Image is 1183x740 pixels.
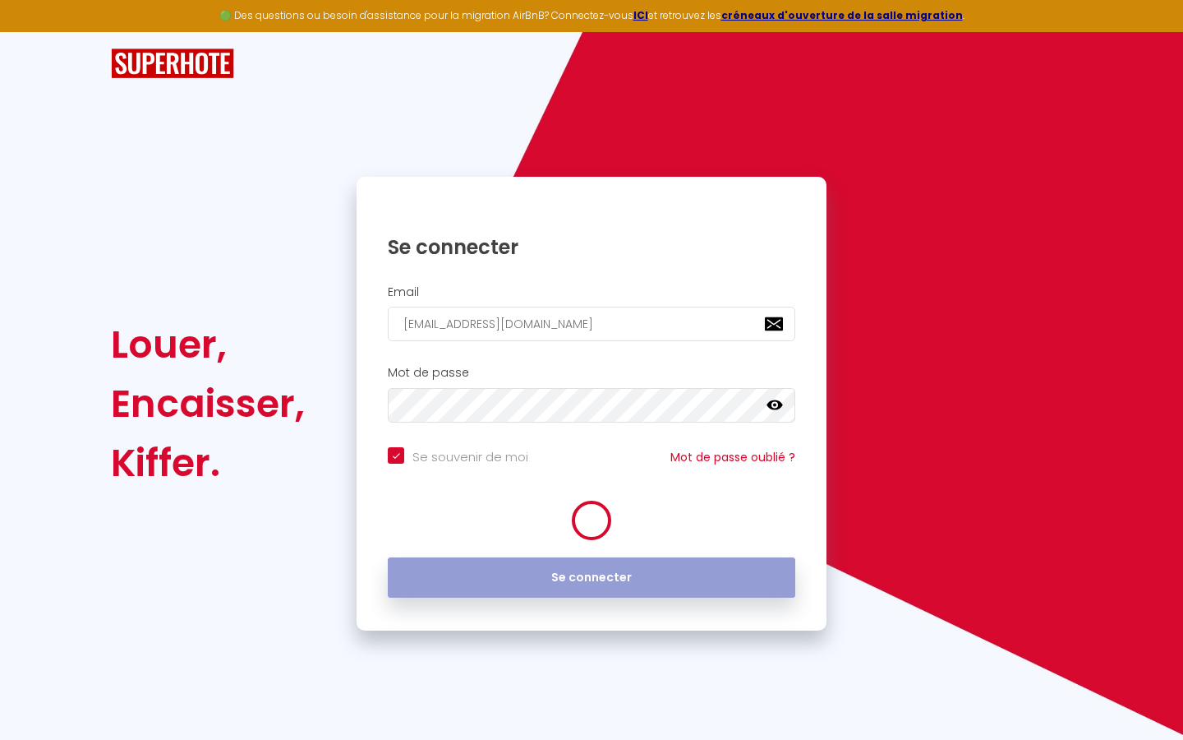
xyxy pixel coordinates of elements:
h2: Email [388,285,795,299]
div: Louer, [111,315,305,374]
h1: Se connecter [388,234,795,260]
div: Encaisser, [111,374,305,433]
h2: Mot de passe [388,366,795,380]
img: SuperHote logo [111,49,234,79]
a: ICI [633,8,648,22]
button: Se connecter [388,557,795,599]
a: créneaux d'ouverture de la salle migration [721,8,963,22]
a: Mot de passe oublié ? [670,449,795,465]
div: Kiffer. [111,433,305,493]
input: Ton Email [388,307,795,341]
button: Ouvrir le widget de chat LiveChat [13,7,62,56]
